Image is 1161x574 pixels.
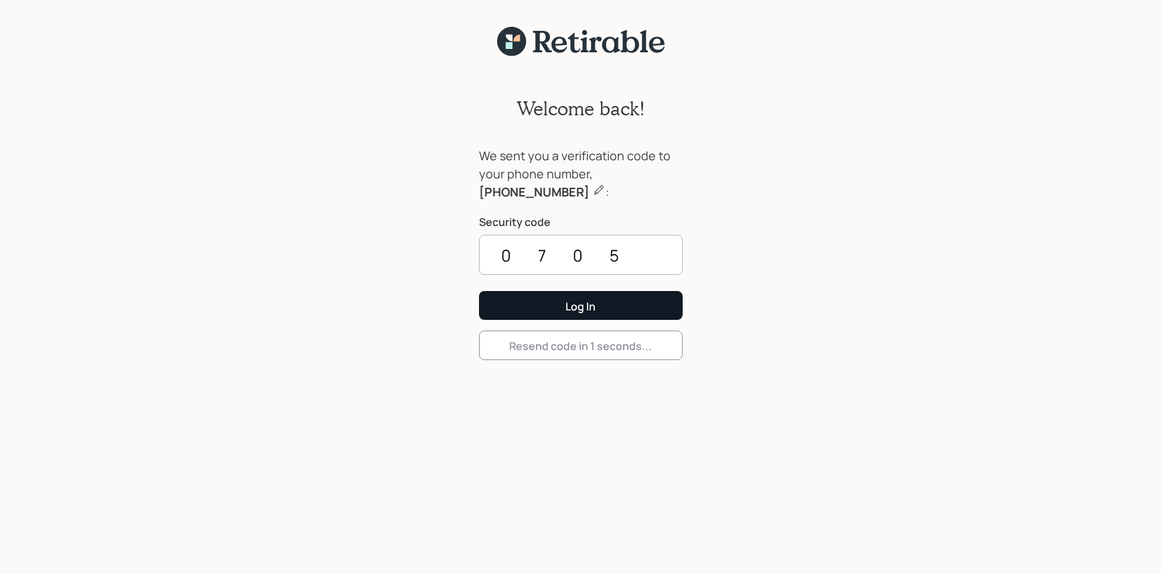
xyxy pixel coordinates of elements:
label: Security code [479,215,683,229]
input: •••• [479,235,683,275]
div: We sent you a verification code to your phone number, : [479,147,683,201]
div: Resend code in 1 seconds... [509,339,652,353]
button: Log In [479,291,683,320]
button: Resend code in 1 seconds... [479,331,683,359]
h2: Welcome back! [517,97,645,120]
div: Log In [565,299,596,314]
b: [PHONE_NUMBER] [479,184,590,200]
